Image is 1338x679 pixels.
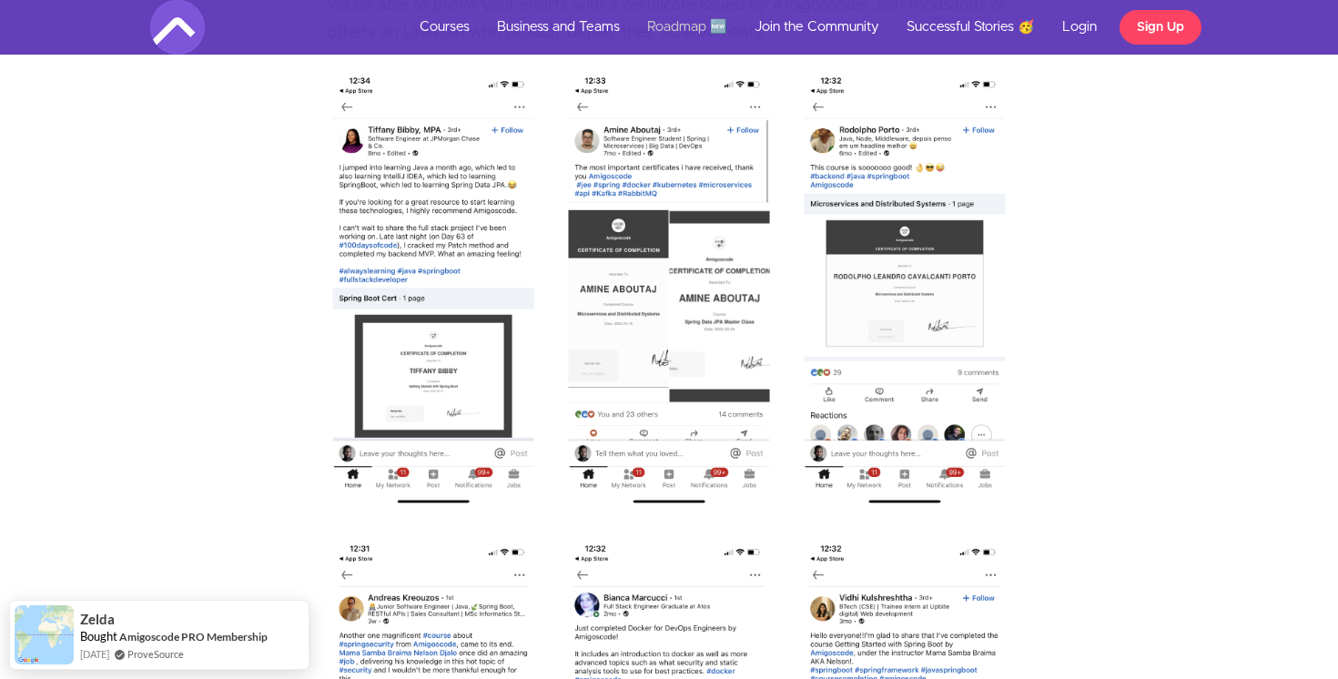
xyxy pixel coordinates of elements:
[80,629,117,644] span: Bought
[80,646,109,662] span: [DATE]
[127,646,184,662] a: ProveSource
[80,612,115,627] span: Zelda
[119,629,268,644] a: Amigoscode PRO Membership
[15,605,74,664] img: provesource social proof notification image
[1120,10,1201,45] a: Sign Up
